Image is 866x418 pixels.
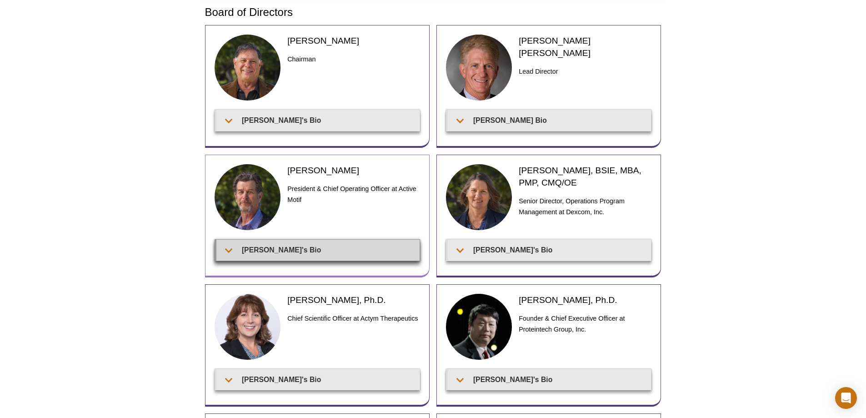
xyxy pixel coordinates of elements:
[446,294,512,360] img: Jason Li headshot
[287,35,420,47] h2: [PERSON_NAME]
[215,164,281,231] img: Ted DeFrank headshot
[216,240,420,260] summary: [PERSON_NAME]'s Bio
[205,6,661,20] h1: Board of Directors
[287,183,420,205] h3: President & Chief Operating Officer at Active Motif
[287,313,420,324] h3: Chief Scientific Officer at Actym Therapeutics
[519,196,651,217] h3: Senior Director, Operations Program Management at Dexcom, Inc.
[448,369,651,390] summary: [PERSON_NAME]'s Bio
[215,35,281,101] img: Joe headshot
[835,387,857,409] div: Open Intercom Messenger
[216,110,420,131] summary: [PERSON_NAME]'s Bio
[519,294,651,306] h2: [PERSON_NAME], Ph.D.
[446,35,512,101] img: Wainwright headshot
[519,35,651,59] h2: [PERSON_NAME] [PERSON_NAME]
[446,164,512,231] img: Tammy Brach headshot
[519,164,651,189] h2: [PERSON_NAME], BSIE, MBA, PMP, CMQ/OE
[448,240,651,260] summary: [PERSON_NAME]'s Bio
[519,66,651,77] h3: Lead Director
[287,164,420,176] h2: [PERSON_NAME]
[287,54,420,65] h3: Chairman
[216,369,420,390] summary: [PERSON_NAME]'s Bio
[215,294,281,360] img: Mary Janatpour headshot
[448,110,651,131] summary: [PERSON_NAME] Bio
[287,294,420,306] h2: [PERSON_NAME], Ph.D.
[519,313,651,335] h3: Founder & Chief Executive Officer at Proteintech Group, Inc.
